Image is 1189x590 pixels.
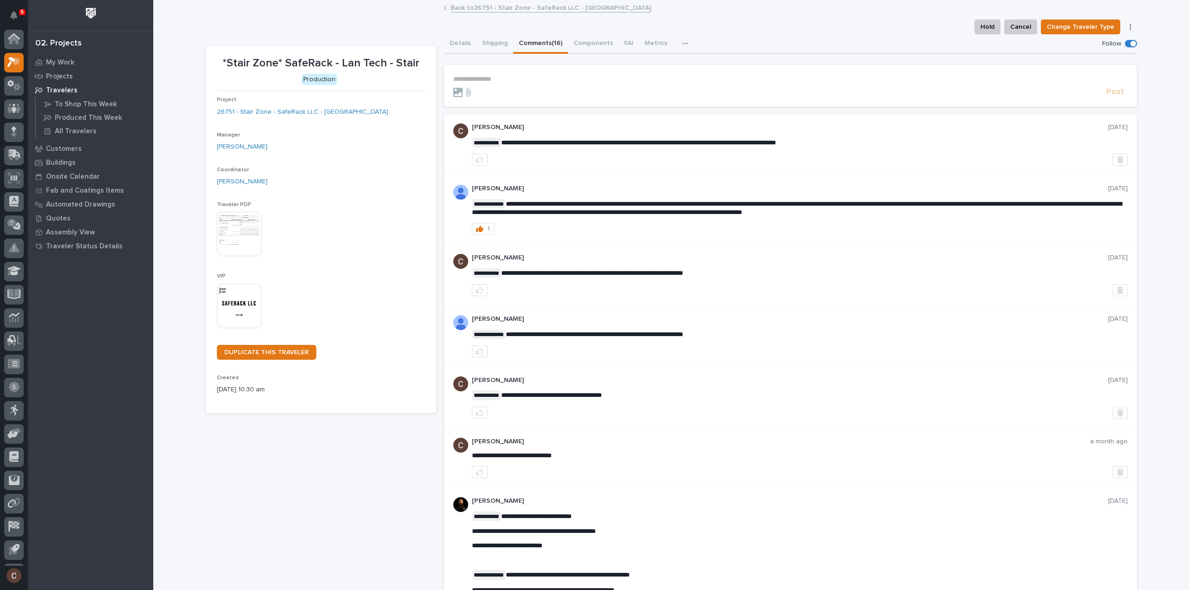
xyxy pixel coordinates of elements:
[1113,154,1128,166] button: Delete post
[477,34,513,54] button: Shipping
[472,407,488,419] button: like this post
[217,167,249,173] span: Coordinator
[55,114,122,122] p: Produced This Week
[28,211,153,225] a: Quotes
[453,497,468,512] img: zmKUmRVDQjmBLfnAs97p
[472,185,1108,193] p: [PERSON_NAME]
[472,315,1108,323] p: [PERSON_NAME]
[472,123,1108,131] p: [PERSON_NAME]
[217,177,268,187] a: [PERSON_NAME]
[217,97,236,103] span: Project
[28,183,153,197] a: Fab and Coatings Items
[453,315,468,330] img: AOh14GjpcA6ydKGAvwfezp8OhN30Q3_1BHk5lQOeczEvCIoEuGETHm2tT-JUDAHyqffuBe4ae2BInEDZwLlH3tcCd_oYlV_i4...
[1108,315,1128,323] p: [DATE]
[472,254,1108,262] p: [PERSON_NAME]
[36,97,153,110] a: To Shop This Week
[472,345,488,357] button: like this post
[217,345,316,360] a: DUPLICATE THIS TRAVELER
[46,159,76,167] p: Buildings
[453,376,468,391] img: AGNmyxaji213nCK4JzPdPN3H3CMBhXDSA2tJ_sy3UIa5=s96-c
[1102,40,1121,48] p: Follow
[36,124,153,137] a: All Travelers
[46,58,74,67] p: My Work
[980,21,994,32] span: Hold
[1108,185,1128,193] p: [DATE]
[55,100,117,109] p: To Shop This Week
[82,5,99,22] img: Workspace Logo
[472,284,488,296] button: like this post
[1090,438,1128,446] p: a month ago
[1108,376,1128,384] p: [DATE]
[974,19,1000,34] button: Hold
[217,273,226,279] span: VIP
[568,34,619,54] button: Components
[28,225,153,239] a: Assembly View
[46,72,73,81] p: Projects
[1113,284,1128,296] button: Delete post
[224,349,309,356] span: DUPLICATE THIS TRAVELER
[28,69,153,83] a: Projects
[1004,19,1037,34] button: Cancel
[451,2,651,13] a: Back to26751 - Stair Zone - SafeRack LLC - [GEOGRAPHIC_DATA]
[1106,87,1124,97] span: Post
[28,142,153,156] a: Customers
[28,169,153,183] a: Onsite Calendar
[46,173,100,181] p: Onsite Calendar
[46,145,82,153] p: Customers
[217,142,268,152] a: [PERSON_NAME]
[46,228,95,237] p: Assembly View
[20,9,24,15] p: 5
[444,34,477,54] button: Details
[35,39,82,49] div: 02. Projects
[55,127,97,136] p: All Travelers
[472,376,1108,384] p: [PERSON_NAME]
[28,156,153,169] a: Buildings
[36,111,153,124] a: Produced This Week
[217,57,425,70] p: *Stair Zone* SafeRack - Lan Tech - Stair
[1113,407,1128,419] button: Delete post
[453,185,468,200] img: AOh14GjpcA6ydKGAvwfezp8OhN30Q3_1BHk5lQOeczEvCIoEuGETHm2tT-JUDAHyqffuBe4ae2BInEDZwLlH3tcCd_oYlV_i4...
[453,254,468,269] img: AGNmyxaji213nCK4JzPdPN3H3CMBhXDSA2tJ_sy3UIa5=s96-c
[217,375,239,381] span: Created
[472,154,488,166] button: like this post
[472,223,494,235] button: 1
[217,107,388,117] a: 26751 - Stair Zone - SafeRack LLC - [GEOGRAPHIC_DATA]
[639,34,673,54] button: Metrics
[1108,497,1128,505] p: [DATE]
[46,214,71,223] p: Quotes
[1108,254,1128,262] p: [DATE]
[472,466,488,478] button: like this post
[46,86,78,95] p: Travelers
[28,55,153,69] a: My Work
[453,123,468,138] img: AGNmyxaji213nCK4JzPdPN3H3CMBhXDSA2tJ_sy3UIa5=s96-c
[472,438,1090,446] p: [PERSON_NAME]
[1041,19,1120,34] button: Change Traveler Type
[4,6,24,25] button: Notifications
[28,83,153,97] a: Travelers
[513,34,568,54] button: Comments (16)
[301,74,337,85] div: Production
[46,187,124,195] p: Fab and Coatings Items
[12,11,24,26] div: Notifications5
[1010,21,1031,32] span: Cancel
[28,239,153,253] a: Traveler Status Details
[217,202,251,207] span: Traveler PDF
[46,242,123,251] p: Traveler Status Details
[1047,21,1114,32] span: Change Traveler Type
[4,566,24,585] button: users-avatar
[217,132,240,138] span: Manager
[1103,87,1128,97] button: Post
[619,34,639,54] button: FAI
[487,226,490,232] div: 1
[28,197,153,211] a: Automated Drawings
[46,201,115,209] p: Automated Drawings
[453,438,468,453] img: AGNmyxaji213nCK4JzPdPN3H3CMBhXDSA2tJ_sy3UIa5=s96-c
[1113,466,1128,478] button: Delete post
[1108,123,1128,131] p: [DATE]
[217,385,425,395] p: [DATE] 10:30 am
[472,497,1108,505] p: [PERSON_NAME]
